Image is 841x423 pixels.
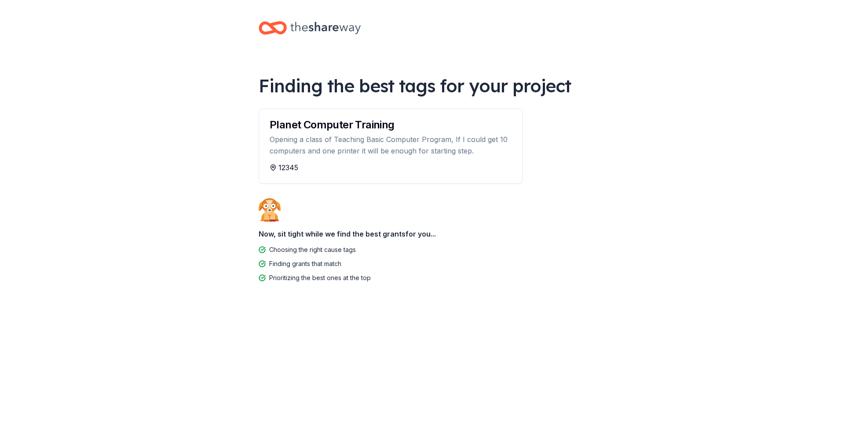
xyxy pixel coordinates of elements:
[269,259,341,269] div: Finding grants that match
[270,120,512,130] div: Planet Computer Training
[259,225,582,243] div: Now, sit tight while we find the best grants for you...
[270,134,512,157] div: Opening a class of Teaching Basic Computer Program, If I could get 10 computers and one printer i...
[259,198,281,222] img: Dog waiting patiently
[270,162,512,173] div: 12345
[259,73,582,98] div: Finding the best tags for your project
[269,244,356,255] div: Choosing the right cause tags
[269,273,371,283] div: Prioritizing the best ones at the top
